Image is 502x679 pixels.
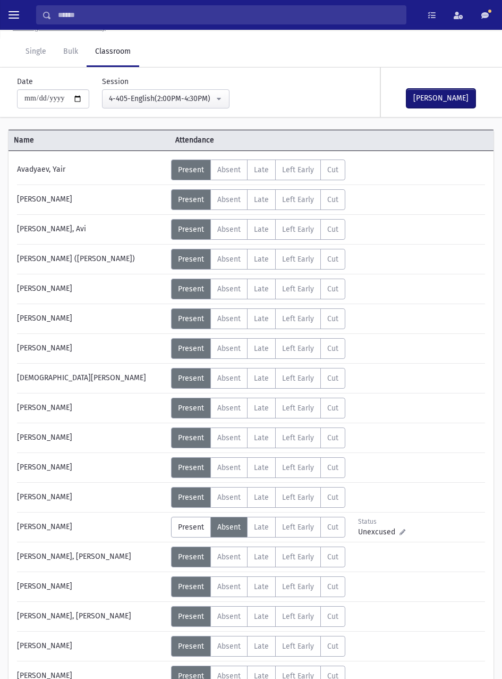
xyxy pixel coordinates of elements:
[254,463,269,472] span: Late
[282,374,314,383] span: Left Early
[254,284,269,294] span: Late
[178,582,204,591] span: Present
[178,344,204,353] span: Present
[171,576,345,597] div: AttTypes
[254,404,269,413] span: Late
[254,433,269,442] span: Late
[178,255,204,264] span: Present
[327,433,338,442] span: Cut
[17,76,33,87] label: Date
[282,404,314,413] span: Left Early
[282,255,314,264] span: Left Early
[282,552,314,561] span: Left Early
[327,463,338,472] span: Cut
[12,279,171,299] div: [PERSON_NAME]
[327,284,338,294] span: Cut
[12,457,171,478] div: [PERSON_NAME]
[178,523,204,532] span: Present
[178,463,204,472] span: Present
[282,612,314,621] span: Left Early
[327,165,338,174] span: Cut
[171,160,345,180] div: AttTypes
[217,284,241,294] span: Absent
[327,195,338,204] span: Cut
[217,195,241,204] span: Absent
[55,37,87,67] a: Bulk
[217,552,241,561] span: Absent
[254,195,269,204] span: Late
[282,195,314,204] span: Left Early
[254,314,269,323] span: Late
[52,5,406,24] input: Search
[171,189,345,210] div: AttTypes
[102,76,129,87] label: Session
[12,427,171,448] div: [PERSON_NAME]
[282,165,314,174] span: Left Early
[12,576,171,597] div: [PERSON_NAME]
[171,368,345,389] div: AttTypes
[171,279,345,299] div: AttTypes
[254,582,269,591] span: Late
[171,219,345,240] div: AttTypes
[217,165,241,174] span: Absent
[12,249,171,270] div: [PERSON_NAME] ([PERSON_NAME])
[358,526,399,538] span: Unexcused
[254,612,269,621] span: Late
[178,552,204,561] span: Present
[327,255,338,264] span: Cut
[217,225,241,234] span: Absent
[178,284,204,294] span: Present
[171,338,345,359] div: AttTypes
[282,225,314,234] span: Left Early
[12,368,171,389] div: [DEMOGRAPHIC_DATA][PERSON_NAME]
[178,195,204,204] span: Present
[327,582,338,591] span: Cut
[254,165,269,174] span: Late
[282,284,314,294] span: Left Early
[87,37,139,67] a: Classroom
[12,338,171,359] div: [PERSON_NAME]
[254,523,269,532] span: Late
[171,547,345,567] div: AttTypes
[327,523,338,532] span: Cut
[12,189,171,210] div: [PERSON_NAME]
[171,636,345,657] div: AttTypes
[254,225,269,234] span: Late
[12,547,171,567] div: [PERSON_NAME], [PERSON_NAME]
[12,308,171,329] div: [PERSON_NAME]
[12,160,171,180] div: Avadyaev, Yair
[282,433,314,442] span: Left Early
[217,493,241,502] span: Absent
[358,517,405,526] div: Status
[217,374,241,383] span: Absent
[12,219,171,240] div: [PERSON_NAME], Avi
[12,606,171,627] div: [PERSON_NAME], [PERSON_NAME]
[178,374,204,383] span: Present
[254,493,269,502] span: Late
[327,612,338,621] span: Cut
[282,493,314,502] span: Left Early
[327,642,338,651] span: Cut
[171,249,345,270] div: AttTypes
[282,582,314,591] span: Left Early
[282,463,314,472] span: Left Early
[178,314,204,323] span: Present
[171,308,345,329] div: AttTypes
[12,398,171,418] div: [PERSON_NAME]
[12,487,171,508] div: [PERSON_NAME]
[282,314,314,323] span: Left Early
[217,404,241,413] span: Absent
[282,523,314,532] span: Left Early
[170,135,453,146] span: Attendance
[171,517,345,538] div: AttTypes
[327,344,338,353] span: Cut
[217,612,241,621] span: Absent
[178,493,204,502] span: Present
[171,398,345,418] div: AttTypes
[327,493,338,502] span: Cut
[8,135,170,146] span: Name
[178,404,204,413] span: Present
[178,225,204,234] span: Present
[217,523,241,532] span: Absent
[217,463,241,472] span: Absent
